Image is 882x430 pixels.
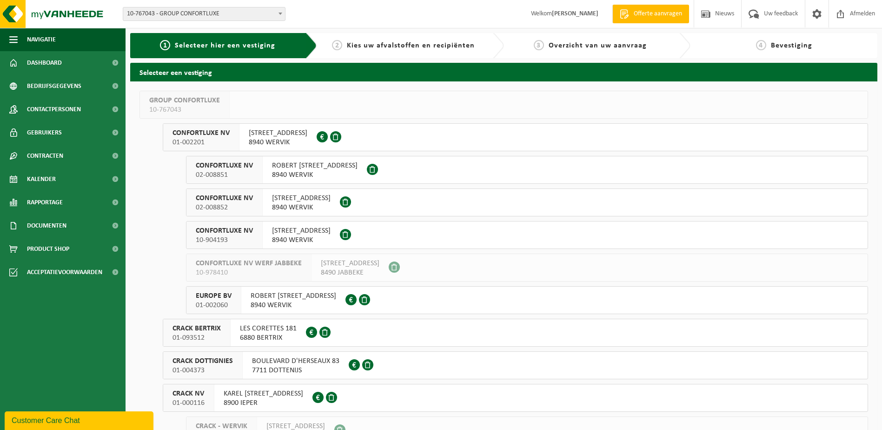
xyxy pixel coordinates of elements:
[272,203,331,212] span: 8940 WERVIK
[27,28,56,51] span: Navigatie
[249,128,307,138] span: [STREET_ADDRESS]
[224,398,303,408] span: 8900 IEPER
[272,194,331,203] span: [STREET_ADDRESS]
[172,324,221,333] span: CRACK BERTRIX
[163,351,868,379] button: CRACK DOTTIGNIES 01-004373 BOULEVARD D'HERSEAUX 837711 DOTTENIJS
[196,203,253,212] span: 02-008852
[534,40,544,50] span: 3
[196,268,302,277] span: 10-978410
[5,410,155,430] iframe: chat widget
[175,42,275,49] span: Selecteer hier een vestiging
[123,7,285,21] span: 10-767043 - GROUP CONFORTLUXE
[27,168,56,191] span: Kalender
[172,333,221,343] span: 01-093512
[272,170,358,180] span: 8940 WERVIK
[552,10,598,17] strong: [PERSON_NAME]
[186,188,868,216] button: CONFORTLUXE NV 02-008852 [STREET_ADDRESS]8940 WERVIK
[196,301,232,310] span: 01-002060
[186,221,868,249] button: CONFORTLUXE NV 10-904193 [STREET_ADDRESS]8940 WERVIK
[249,138,307,147] span: 8940 WERVIK
[612,5,689,23] a: Offerte aanvragen
[224,389,303,398] span: KAREL [STREET_ADDRESS]
[272,226,331,235] span: [STREET_ADDRESS]
[27,261,102,284] span: Acceptatievoorwaarden
[771,42,812,49] span: Bevestiging
[172,389,205,398] span: CRACK NV
[321,268,379,277] span: 8490 JABBEKE
[172,356,233,366] span: CRACK DOTTIGNIES
[347,42,475,49] span: Kies uw afvalstoffen en recipiënten
[172,128,230,138] span: CONFORTLUXE NV
[123,7,285,20] span: 10-767043 - GROUP CONFORTLUXE
[549,42,647,49] span: Overzicht van uw aanvraag
[631,9,684,19] span: Offerte aanvragen
[251,291,336,301] span: ROBERT [STREET_ADDRESS]
[196,259,302,268] span: CONFORTLUXE NV WERF JABBEKE
[196,226,253,235] span: CONFORTLUXE NV
[27,191,63,214] span: Rapportage
[252,366,339,375] span: 7711 DOTTENIJS
[756,40,766,50] span: 4
[196,291,232,301] span: EUROPE BV
[27,144,63,168] span: Contracten
[27,121,62,144] span: Gebruikers
[196,161,253,170] span: CONFORTLUXE NV
[160,40,170,50] span: 1
[332,40,342,50] span: 2
[27,237,69,261] span: Product Shop
[252,356,339,366] span: BOULEVARD D'HERSEAUX 83
[130,63,877,81] h2: Selecteer een vestiging
[240,333,297,343] span: 6880 BERTRIX
[163,384,868,412] button: CRACK NV 01-000116 KAREL [STREET_ADDRESS]8900 IEPER
[172,398,205,408] span: 01-000116
[186,156,868,184] button: CONFORTLUXE NV 02-008851 ROBERT [STREET_ADDRESS]8940 WERVIK
[149,96,220,105] span: GROUP CONFORTLUXE
[172,366,233,375] span: 01-004373
[196,235,253,245] span: 10-904193
[240,324,297,333] span: LES CORETTES 181
[163,123,868,151] button: CONFORTLUXE NV 01-002201 [STREET_ADDRESS]8940 WERVIK
[272,161,358,170] span: ROBERT [STREET_ADDRESS]
[272,235,331,245] span: 8940 WERVIK
[27,98,81,121] span: Contactpersonen
[251,301,336,310] span: 8940 WERVIK
[196,170,253,180] span: 02-008851
[172,138,230,147] span: 01-002201
[186,286,868,314] button: EUROPE BV 01-002060 ROBERT [STREET_ADDRESS]8940 WERVIK
[196,194,253,203] span: CONFORTLUXE NV
[27,214,66,237] span: Documenten
[27,74,81,98] span: Bedrijfsgegevens
[163,319,868,347] button: CRACK BERTRIX 01-093512 LES CORETTES 1816880 BERTRIX
[149,105,220,114] span: 10-767043
[321,259,379,268] span: [STREET_ADDRESS]
[27,51,62,74] span: Dashboard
